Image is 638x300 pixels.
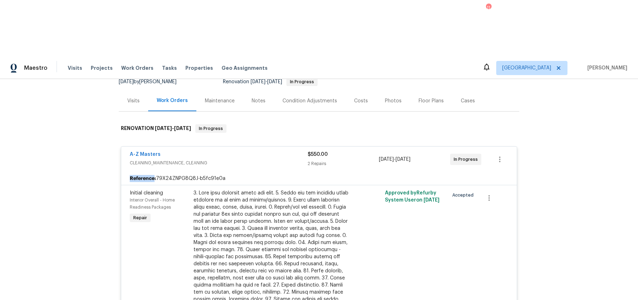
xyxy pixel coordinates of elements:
div: Costs [354,97,368,104]
div: 79X24ZNPG8Q8J-b5fc91e0a [121,172,517,185]
span: [DATE] [251,79,265,84]
span: [DATE] [155,126,172,131]
div: RENOVATION [DATE]-[DATE]In Progress [119,117,519,140]
span: Repair [130,214,150,221]
div: Notes [252,97,265,104]
span: Accepted [452,192,476,199]
span: [DATE] [267,79,282,84]
span: In Progress [196,125,226,132]
span: Properties [185,64,213,72]
span: Renovation [223,79,318,84]
a: A-Z Masters [130,152,161,157]
div: 2 Repairs [308,160,379,167]
div: Condition Adjustments [282,97,337,104]
span: Visits [68,64,82,72]
span: Projects [91,64,113,72]
div: Photos [385,97,402,104]
span: CLEANING_MAINTENANCE, CLEANING [130,159,308,166]
span: Approved by Refurby System User on [385,191,440,203]
b: Reference: [130,175,156,182]
span: [DATE] [396,157,410,162]
span: Tasks [162,66,177,70]
span: [PERSON_NAME] [584,64,627,72]
span: [DATE] [379,157,394,162]
div: Floor Plans [419,97,444,104]
span: - [155,126,191,131]
span: [DATE] [119,79,134,84]
span: In Progress [287,80,317,84]
div: by [PERSON_NAME] [119,78,185,86]
span: Geo Assignments [222,64,268,72]
span: $550.00 [308,152,328,157]
h6: RENOVATION [121,124,191,133]
span: - [379,156,410,163]
div: Maintenance [205,97,235,104]
div: Work Orders [157,97,188,104]
span: [DATE] [174,126,191,131]
span: Work Orders [121,64,153,72]
span: Interior Overall - Home Readiness Packages [130,198,175,209]
span: [DATE] [424,198,440,203]
span: Maestro [24,64,47,72]
span: Initial cleaning [130,191,163,196]
span: In Progress [454,156,481,163]
div: Visits [127,97,140,104]
span: - [251,79,282,84]
span: [GEOGRAPHIC_DATA] [502,64,551,72]
div: Cases [461,97,475,104]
